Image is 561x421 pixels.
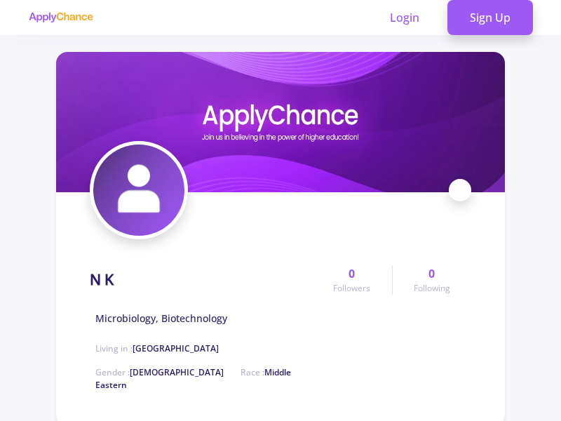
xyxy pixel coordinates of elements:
span: [GEOGRAPHIC_DATA] [133,342,219,354]
img: N Kcover image [56,52,505,192]
span: Middle Eastern [95,366,291,391]
span: Following [414,282,450,295]
span: Microbiology, Biotechnology [95,311,227,326]
span: Race : [95,366,291,391]
a: 0Followers [312,265,391,295]
img: N Kavatar [93,145,184,236]
span: Followers [333,282,370,295]
h1: N K [90,271,114,288]
span: 0 [428,265,435,282]
a: 0Following [392,265,471,295]
span: Gender : [95,366,224,378]
span: [DEMOGRAPHIC_DATA] [130,366,224,378]
span: Living in : [95,342,219,354]
img: applychance logo text only [28,12,93,23]
span: 0 [349,265,355,282]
